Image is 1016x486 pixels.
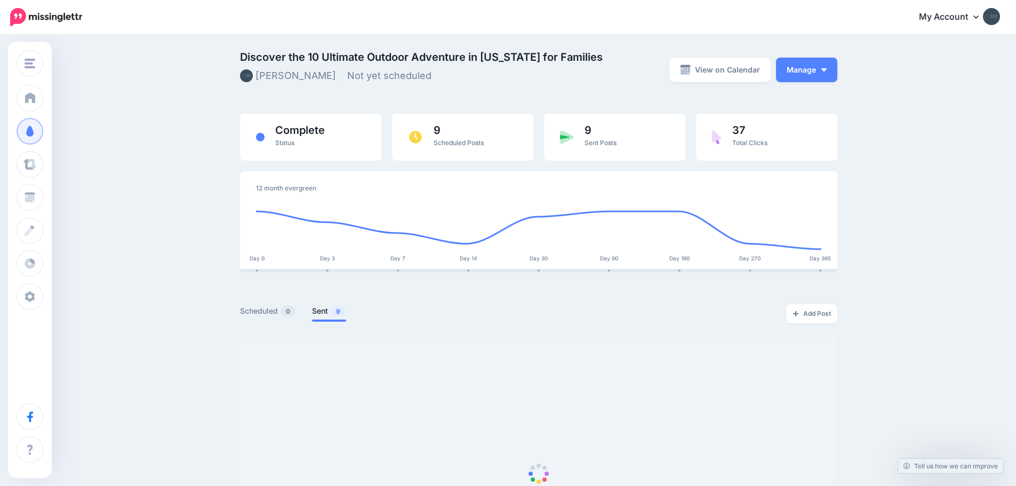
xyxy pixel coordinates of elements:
[275,125,325,136] span: Complete
[312,305,346,317] a: Sent9
[898,459,1003,473] a: Tell us how we can improve
[240,52,633,62] span: Discover the 10 Ultimate Outdoor Adventure in [US_STATE] for Families
[331,306,346,316] span: 9
[821,68,827,71] img: arrow-down-white.png
[776,58,837,82] button: Manage
[793,310,799,317] img: plus-grey-dark.png
[734,255,766,261] div: Day 270
[585,139,617,147] span: Sent Posts
[908,4,1000,30] a: My Account
[25,59,35,68] img: menu.png
[786,304,837,323] a: Add Post
[408,130,423,145] img: clock.png
[560,130,574,144] img: paper-plane-green.png
[382,255,414,261] div: Day 7
[347,68,437,84] li: Not yet scheduled
[732,125,767,136] span: 37
[593,255,625,261] div: Day 90
[311,255,343,261] div: Day 3
[281,306,295,316] span: 0
[585,125,617,136] span: 9
[452,255,484,261] div: Day 14
[10,8,82,26] img: Missinglettr
[712,130,722,145] img: pointer-purple.png
[241,255,273,261] div: Day 0
[680,65,691,75] img: calendar-grey-darker.png
[275,139,294,147] span: Status
[240,305,296,317] a: Scheduled0
[669,58,771,82] a: View on Calendar
[663,255,695,261] div: Day 180
[732,139,767,147] span: Total Clicks
[804,255,836,261] div: Day 365
[240,68,342,84] li: [PERSON_NAME]
[434,125,484,136] span: 9
[523,255,555,261] div: Day 30
[256,182,821,195] div: 12 month evergreen
[434,139,484,147] span: Scheduled Posts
